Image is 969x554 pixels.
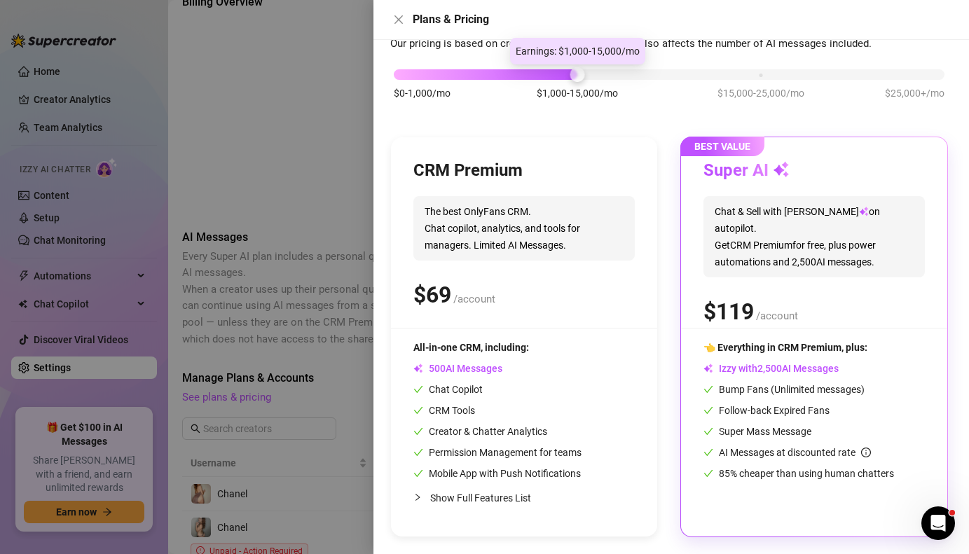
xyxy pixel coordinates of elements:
[717,85,804,101] span: $15,000-25,000/mo
[390,37,872,50] span: Our pricing is based on creator's monthly earnings. It also affects the number of AI messages inc...
[413,427,423,436] span: check
[413,447,582,458] span: Permission Management for teams
[510,38,645,64] div: Earnings: $1,000-15,000/mo
[394,85,451,101] span: $0-1,000/mo
[413,282,451,308] span: $
[430,492,531,504] span: Show Full Features List
[413,11,952,28] div: Plans & Pricing
[393,14,404,25] span: close
[719,447,871,458] span: AI Messages at discounted rate
[703,406,713,415] span: check
[413,405,475,416] span: CRM Tools
[390,11,407,28] button: Close
[703,468,894,479] span: 85% cheaper than using human chatters
[413,160,523,182] h3: CRM Premium
[703,298,754,325] span: $
[413,342,529,353] span: All-in-one CRM, including:
[756,310,798,322] span: /account
[413,406,423,415] span: check
[413,493,422,501] span: collapsed
[413,363,502,374] span: AI Messages
[885,85,944,101] span: $25,000+/mo
[413,481,635,514] div: Show Full Features List
[453,293,495,305] span: /account
[703,469,713,478] span: check
[703,427,713,436] span: check
[680,137,764,156] span: BEST VALUE
[703,384,865,395] span: Bump Fans (Unlimited messages)
[703,405,830,416] span: Follow-back Expired Fans
[703,363,839,374] span: Izzy with AI Messages
[537,85,618,101] span: $1,000-15,000/mo
[413,196,635,261] span: The best OnlyFans CRM. Chat copilot, analytics, and tools for managers. Limited AI Messages.
[413,426,547,437] span: Creator & Chatter Analytics
[413,384,483,395] span: Chat Copilot
[413,468,581,479] span: Mobile App with Push Notifications
[703,385,713,394] span: check
[703,342,867,353] span: 👈 Everything in CRM Premium, plus:
[703,160,790,182] h3: Super AI
[921,506,955,540] iframe: Intercom live chat
[703,448,713,457] span: check
[703,426,811,437] span: Super Mass Message
[703,196,925,277] span: Chat & Sell with [PERSON_NAME] on autopilot. Get CRM Premium for free, plus power automations and...
[861,448,871,457] span: info-circle
[413,469,423,478] span: check
[413,448,423,457] span: check
[413,385,423,394] span: check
